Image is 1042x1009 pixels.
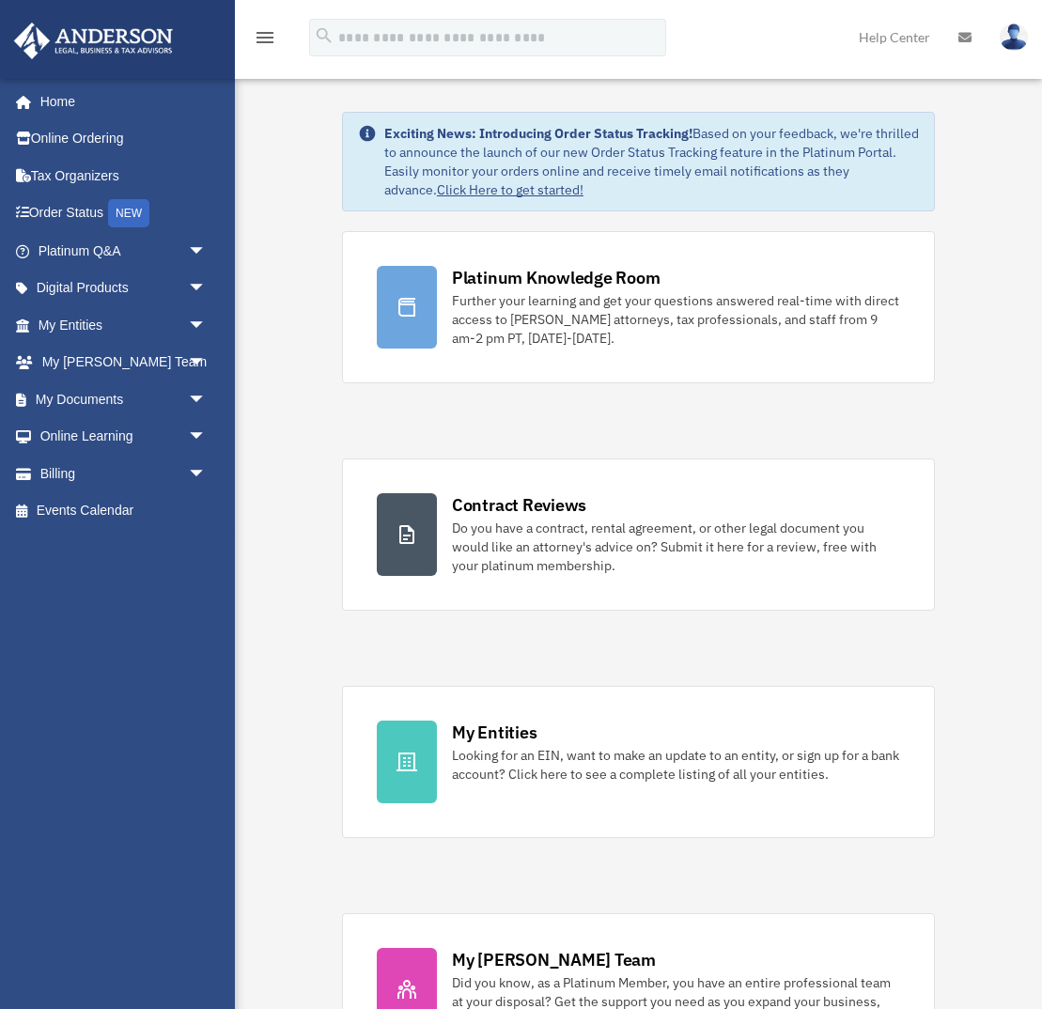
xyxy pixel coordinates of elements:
a: Events Calendar [13,492,235,530]
a: Platinum Q&Aarrow_drop_down [13,232,235,270]
img: Anderson Advisors Platinum Portal [8,23,179,59]
a: My [PERSON_NAME] Teamarrow_drop_down [13,344,235,381]
span: arrow_drop_down [188,306,226,345]
strong: Exciting News: Introducing Order Status Tracking! [384,125,692,142]
span: arrow_drop_down [188,270,226,308]
span: arrow_drop_down [188,455,226,493]
a: My Entitiesarrow_drop_down [13,306,235,344]
span: arrow_drop_down [188,418,226,457]
a: Home [13,83,226,120]
a: Order StatusNEW [13,194,235,233]
a: Contract Reviews Do you have a contract, rental agreement, or other legal document you would like... [342,458,935,611]
a: menu [254,33,276,49]
div: Further your learning and get your questions answered real-time with direct access to [PERSON_NAM... [452,291,900,348]
a: Digital Productsarrow_drop_down [13,270,235,307]
div: My Entities [452,721,537,744]
a: My Documentsarrow_drop_down [13,380,235,418]
i: menu [254,26,276,49]
div: NEW [108,199,149,227]
a: My Entities Looking for an EIN, want to make an update to an entity, or sign up for a bank accoun... [342,686,935,838]
a: Platinum Knowledge Room Further your learning and get your questions answered real-time with dire... [342,231,935,383]
div: My [PERSON_NAME] Team [452,948,656,971]
a: Click Here to get started! [437,181,583,198]
a: Online Learningarrow_drop_down [13,418,235,456]
a: Tax Organizers [13,157,235,194]
a: Online Ordering [13,120,235,158]
span: arrow_drop_down [188,344,226,382]
div: Looking for an EIN, want to make an update to an entity, or sign up for a bank account? Click her... [452,746,900,784]
a: Billingarrow_drop_down [13,455,235,492]
div: Based on your feedback, we're thrilled to announce the launch of our new Order Status Tracking fe... [384,124,919,199]
span: arrow_drop_down [188,232,226,271]
i: search [314,25,334,46]
img: User Pic [1000,23,1028,51]
div: Platinum Knowledge Room [452,266,661,289]
div: Contract Reviews [452,493,586,517]
span: arrow_drop_down [188,380,226,419]
div: Do you have a contract, rental agreement, or other legal document you would like an attorney's ad... [452,519,900,575]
